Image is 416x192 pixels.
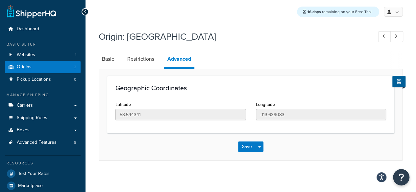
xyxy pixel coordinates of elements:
button: Save [238,141,256,152]
li: Websites [5,49,81,61]
a: Marketplace [5,180,81,192]
span: 2 [74,64,76,70]
a: Shipping Rules [5,112,81,124]
h3: Geographic Coordinates [115,84,386,92]
li: Origins [5,61,81,73]
label: Latitude [115,102,131,107]
span: Marketplace [18,183,43,189]
a: Advanced Features8 [5,137,81,149]
a: Websites1 [5,49,81,61]
div: Resources [5,160,81,166]
button: Open Resource Center [393,169,409,185]
li: Pickup Locations [5,74,81,86]
span: Websites [17,52,35,58]
button: Show Help Docs [392,76,405,87]
div: Basic Setup [5,42,81,47]
span: Dashboard [17,26,39,32]
a: Advanced [164,51,194,69]
a: Previous Record [378,31,391,42]
span: Advanced Features [17,140,57,145]
h1: Origin: [GEOGRAPHIC_DATA] [99,30,366,43]
a: Boxes [5,124,81,136]
span: Test Your Rates [18,171,50,177]
a: Pickup Locations0 [5,74,81,86]
strong: 16 days [307,9,321,15]
li: Advanced Features [5,137,81,149]
a: Carriers [5,99,81,112]
a: Origins2 [5,61,81,73]
label: Longitude [256,102,275,107]
span: 8 [74,140,76,145]
span: Pickup Locations [17,77,51,82]
span: Carriers [17,103,33,108]
span: Boxes [17,127,30,133]
span: 1 [75,52,76,58]
span: Shipping Rules [17,115,47,121]
span: Origins [17,64,32,70]
span: remaining on your Free Trial [307,9,372,15]
a: Dashboard [5,23,81,35]
div: Manage Shipping [5,92,81,98]
span: 0 [74,77,76,82]
a: Basic [99,51,117,67]
a: Next Record [390,31,403,42]
a: Test Your Rates [5,168,81,180]
a: Restrictions [124,51,158,67]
